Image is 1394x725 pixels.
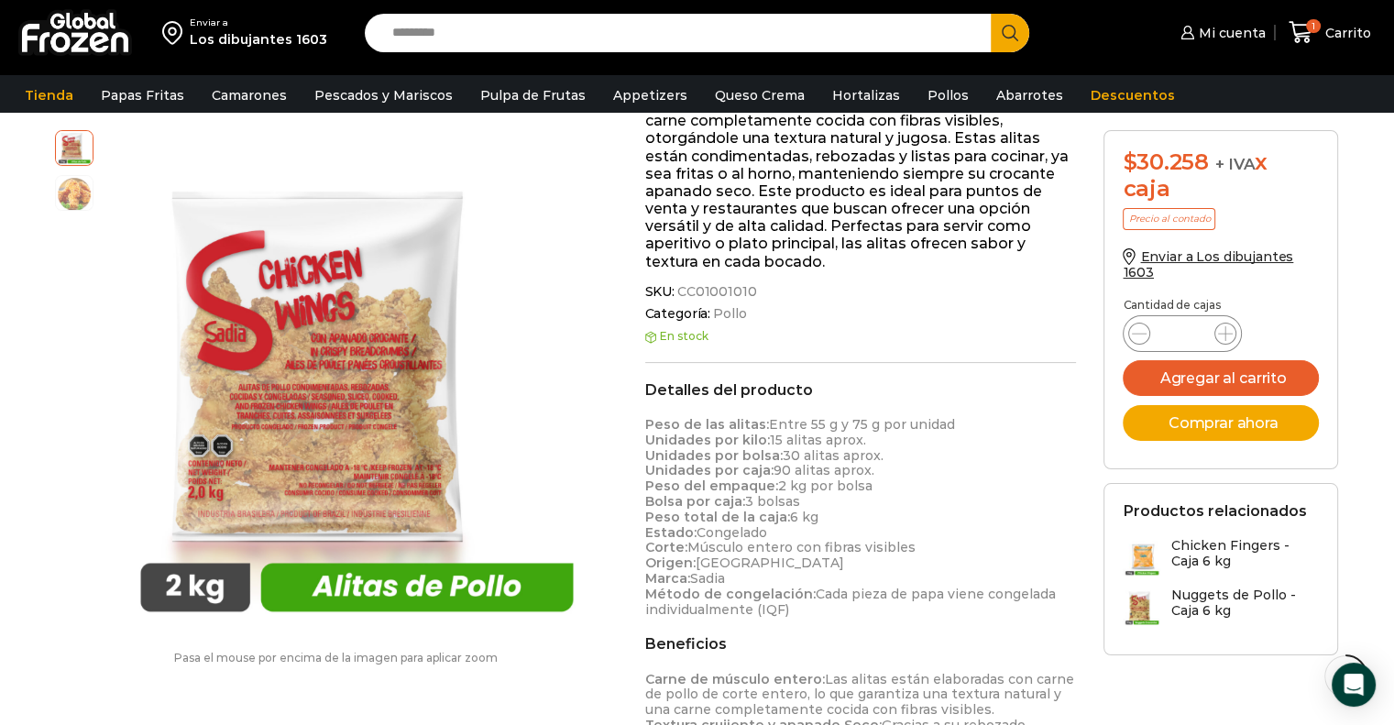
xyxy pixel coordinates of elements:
p: Las Alitas de Pollo Rebozadas están elaboradas con corte de músculo entero de pollo, lo que garan... [645,77,1077,270]
a: Pescados y Mariscos [305,78,462,113]
strong: Unidades por bolsa: [645,447,783,464]
bdi: 30.258 [1123,148,1208,175]
strong: Peso del empaque: [645,478,778,494]
span: 1 [1306,19,1321,34]
strong: Carne de músculo entero: [645,671,825,687]
strong: Peso total de la caja: [645,509,790,525]
strong: Unidades por caja: [645,462,774,478]
a: 1 Carrito [1284,11,1376,54]
span: + IVA [1214,155,1255,173]
a: Chicken Fingers - Caja 6 kg [1123,538,1319,577]
img: address-field-icon.svg [162,16,190,48]
span: alitas-de-pollo [56,176,93,213]
span: $ [1123,148,1136,175]
strong: Estado: [645,524,697,541]
a: Descuentos [1081,78,1184,113]
strong: Corte: [645,539,687,555]
strong: Marca: [645,570,690,587]
h2: Productos relacionados [1123,502,1306,520]
a: Tienda [16,78,82,113]
strong: Origen: [645,555,696,571]
strong: Unidades por kilo: [645,432,770,448]
h2: Detalles del producto [645,381,1077,399]
span: Mi cuenta [1194,24,1266,42]
span: SKU: [645,284,1077,300]
p: Cantidad de cajas [1123,299,1319,312]
a: Pollos [918,78,978,113]
a: Pollo [710,306,746,322]
h2: Beneficios [645,635,1077,653]
div: Open Intercom Messenger [1332,663,1376,707]
div: Enviar a [190,16,327,29]
strong: Bolsa por caja: [645,493,745,510]
a: Appetizers [604,78,697,113]
button: Comprar ahora [1123,405,1319,441]
a: Enviar a Los dibujantes 1603 [1123,248,1293,280]
p: Precio al contado [1123,208,1215,230]
h3: Nuggets de Pollo - Caja 6 kg [1170,588,1319,619]
a: Papas Fritas [92,78,193,113]
a: Queso Crema [706,78,814,113]
button: Agregar al carrito [1123,360,1319,396]
strong: Método de congelación: [645,586,816,602]
span: alitas-pollo [56,128,93,165]
span: Cada pieza de papa viene congelada individualmente (IQF) [645,586,1056,618]
span: CC01001010 [675,284,757,300]
p: En stock [645,330,1077,343]
a: Nuggets de Pollo - Caja 6 kg [1123,588,1319,627]
div: x caja [1123,149,1319,203]
a: Mi cuenta [1176,15,1266,51]
a: Pulpa de Frutas [471,78,595,113]
button: Search button [991,14,1029,52]
span: Carrito [1321,24,1371,42]
a: Camarones [203,78,296,113]
h3: Chicken Fingers - Caja 6 kg [1170,538,1319,569]
p: Entre 55 g y 75 g por unidad 15 alitas aprox. 30 alitas aprox. 90 alitas aprox. 2 kg por bolsa 3 ... [645,417,1077,617]
strong: Peso de las alitas: [645,416,769,433]
span: Categoría: [645,306,1077,322]
a: Abarrotes [987,78,1072,113]
p: Pasa el mouse por encima de la imagen para aplicar zoom [55,652,617,665]
a: Hortalizas [823,78,909,113]
div: Los dibujantes 1603 [190,30,327,49]
input: Product quantity [1165,321,1200,346]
